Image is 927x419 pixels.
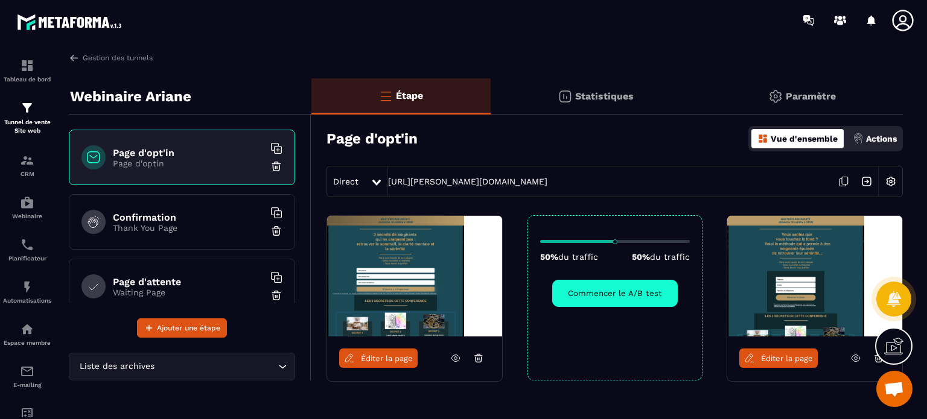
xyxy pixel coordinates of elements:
p: Automatisations [3,297,51,304]
h6: Page d'attente [113,276,264,288]
img: image [327,216,502,336]
img: formation [20,153,34,168]
p: Espace membre [3,339,51,346]
p: 50% [540,252,598,262]
p: Actions [866,134,897,143]
h3: Page d'opt'in [327,130,418,147]
img: trash [270,160,282,172]
img: formation [20,101,34,115]
button: Commencer le A/B test [552,280,678,307]
img: email [20,364,34,379]
p: Vue d'ensemble [771,134,838,143]
a: Éditer la page [339,348,418,368]
a: formationformationTunnel de vente Site web [3,92,51,144]
img: trash [270,225,282,237]
span: Liste des archives [77,360,157,373]
img: dashboard-orange.40269519.svg [757,133,768,144]
img: formation [20,58,34,73]
a: automationsautomationsEspace membre [3,313,51,355]
img: trash [270,289,282,301]
p: E-mailing [3,382,51,388]
img: automations [20,280,34,294]
p: Webinaire [3,213,51,219]
a: automationsautomationsWebinaire [3,186,51,228]
span: Direct [333,177,358,186]
p: Webinaire Ariane [70,84,191,109]
p: Waiting Page [113,288,264,297]
img: arrow-next.bcc2205e.svg [855,170,878,193]
p: CRM [3,171,51,177]
p: Tableau de bord [3,76,51,83]
a: [URL][PERSON_NAME][DOMAIN_NAME] [388,177,547,186]
div: Ouvrir le chat [876,371,913,407]
p: Statistiques [575,90,634,102]
p: Page d'optin [113,159,264,168]
img: automations [20,195,34,210]
a: Gestion des tunnels [69,52,153,63]
input: Search for option [157,360,275,373]
span: Éditer la page [361,354,413,363]
h6: Page d'opt'in [113,147,264,159]
img: automations [20,322,34,336]
img: setting-gr.5f69749f.svg [768,89,783,104]
a: automationsautomationsAutomatisations [3,271,51,313]
img: scheduler [20,238,34,252]
a: Éditer la page [739,348,818,368]
a: schedulerschedulerPlanificateur [3,228,51,271]
span: du traffic [558,252,598,262]
a: formationformationTableau de bord [3,49,51,92]
img: image [727,216,902,336]
p: Paramètre [786,90,836,102]
img: logo [17,11,126,33]
img: setting-w.858f3a88.svg [879,170,902,193]
img: bars-o.4a397970.svg [378,89,393,103]
img: actions.d6e523a2.png [853,133,864,144]
span: Éditer la page [761,354,813,363]
p: Étape [396,90,423,101]
button: Ajouter une étape [137,318,227,338]
p: Thank You Page [113,223,264,233]
p: Tunnel de vente Site web [3,118,51,135]
a: formationformationCRM [3,144,51,186]
p: 50% [632,252,690,262]
p: Planificateur [3,255,51,262]
img: stats.20deebd0.svg [558,89,572,104]
span: du traffic [650,252,690,262]
span: Ajouter une étape [157,322,220,334]
img: arrow [69,52,80,63]
a: emailemailE-mailing [3,355,51,397]
h6: Confirmation [113,212,264,223]
div: Search for option [69,353,295,380]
